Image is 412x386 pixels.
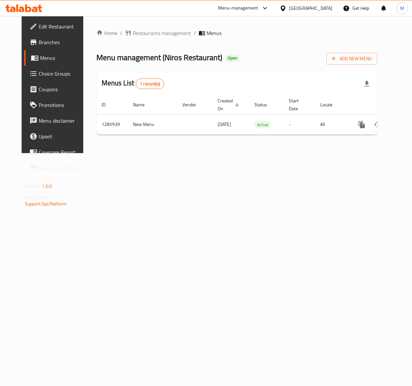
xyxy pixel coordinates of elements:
[96,50,222,65] span: Menu management ( Niros Restaurant )
[25,200,67,208] a: Support.OpsPlatform
[24,129,90,144] a: Upsell
[225,55,240,61] span: Open
[218,4,258,12] div: Menu-management
[39,23,85,30] span: Edit Restaurant
[359,76,375,92] div: Export file
[24,144,90,160] a: Coverage Report
[133,101,153,109] span: Name
[289,5,332,12] div: [GEOGRAPHIC_DATA]
[289,97,307,113] span: Start Date
[218,97,241,113] span: Created On
[39,132,85,140] span: Upsell
[102,101,114,109] span: ID
[320,101,341,109] span: Locale
[225,54,240,62] div: Open
[24,34,90,50] a: Branches
[125,29,191,37] a: Restaurants management
[24,50,90,66] a: Menus
[96,29,377,37] nav: breadcrumb
[24,81,90,97] a: Coupons
[39,117,85,125] span: Menu disclaimer
[315,114,349,134] td: All
[39,101,85,109] span: Promotions
[40,54,85,62] span: Menus
[24,113,90,129] a: Menu disclaimer
[182,101,205,109] span: Vendor
[254,121,271,129] span: Active
[24,160,90,176] a: Grocery Checklist
[24,66,90,81] a: Choice Groups
[354,117,370,132] button: more
[254,101,276,109] span: Status
[332,55,372,63] span: Add New Menu
[194,29,196,37] li: /
[120,29,122,37] li: /
[39,164,85,172] span: Grocery Checklist
[370,117,385,132] button: Change Status
[24,19,90,34] a: Edit Restaurant
[128,114,177,134] td: New Menu
[400,5,404,12] span: M
[42,182,52,190] span: 1.0.0
[96,29,117,37] a: Home
[96,114,128,134] td: 1285939
[218,120,231,129] span: [DATE]
[206,29,222,37] span: Menus
[39,85,85,93] span: Coupons
[39,148,85,156] span: Coverage Report
[39,70,85,78] span: Choice Groups
[24,97,90,113] a: Promotions
[25,182,41,190] span: Version:
[102,78,164,89] h2: Menus List
[136,81,164,87] span: 1 record(s)
[25,193,55,202] span: Get support on:
[133,29,191,37] span: Restaurants management
[39,38,85,46] span: Branches
[326,53,377,65] button: Add New Menu
[284,114,315,134] td: -
[136,79,164,89] div: Total records count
